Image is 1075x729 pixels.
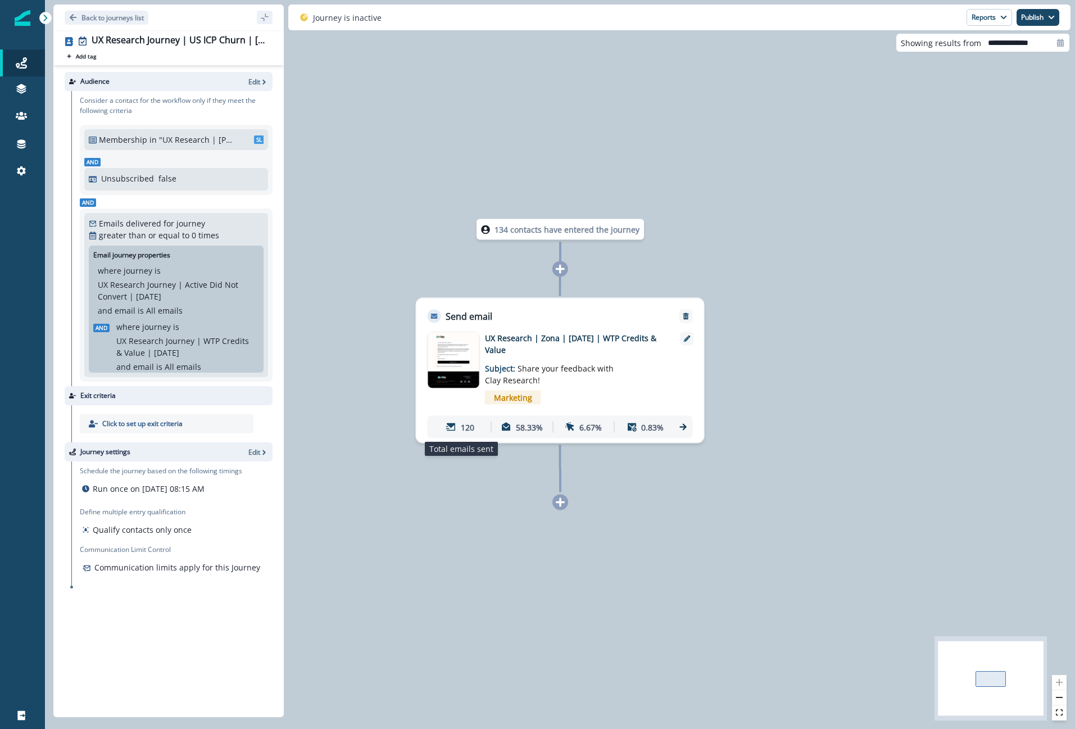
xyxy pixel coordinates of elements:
[80,391,116,401] p: Exit criteria
[248,77,260,87] p: Edit
[485,391,541,405] span: Marketing
[198,229,219,241] p: times
[99,218,205,229] p: Emails delivered for journey
[1052,690,1067,705] button: zoom out
[248,447,268,457] button: Edit
[416,298,705,443] div: Send emailRemoveemail asset unavailableUX Research | Zona | [DATE] | WTP Credits & ValueSubject: ...
[116,335,255,359] p: UX Research Journey | WTP Credits & Value | [DATE]
[65,52,98,61] button: Add tag
[94,562,260,573] p: Communication limits apply for this Journey
[149,134,157,146] p: in
[158,173,176,184] p: false
[1017,9,1059,26] button: Publish
[579,421,602,433] p: 6.67%
[173,321,179,333] p: is
[15,10,30,26] img: Inflection
[159,134,234,146] p: "UX Research | [PERSON_NAME] | [DATE] | US ICP Churn Reminder"
[76,53,96,60] p: Add tag
[80,466,242,476] p: Schedule the journey based on the following timings
[155,265,161,277] p: is
[80,507,194,517] p: Define multiple entry qualification
[98,279,255,302] p: UX Research Journey | Active Did Not Convert | [DATE]
[967,9,1012,26] button: Reports
[98,265,152,277] p: where journey
[93,250,170,260] p: Email journey properties
[65,11,148,25] button: Go back
[80,447,130,457] p: Journey settings
[313,12,382,24] p: Journey is inactive
[428,332,479,388] img: email asset unavailable
[248,77,268,87] button: Edit
[495,224,639,236] p: 134 contacts have entered the journey
[641,421,664,433] p: 0.83%
[80,545,273,555] p: Communication Limit Control
[192,229,196,241] p: 0
[901,37,981,49] p: Showing results from
[1052,705,1067,721] button: fit view
[257,11,273,24] button: sidebar collapse toggle
[146,305,183,316] p: All emails
[93,324,110,332] span: And
[138,305,144,316] p: is
[560,445,561,492] g: Edge from 72bffde0-fe69-4090-8232-4362584ba68e to node-add-under-8915445f-2d4b-4f1f-ac88-e7db8303...
[248,447,260,457] p: Edit
[99,229,189,241] p: greater than or equal to
[116,361,154,373] p: and email
[81,13,144,22] p: Back to journeys list
[80,198,96,207] span: And
[116,321,171,333] p: where journey
[80,96,273,116] p: Consider a contact for the workflow only if they meet the following criteria
[254,135,264,144] span: SL
[102,419,183,429] p: Click to set up exit criteria
[80,76,110,87] p: Audience
[485,356,625,386] p: Subject:
[93,483,205,495] p: Run once on [DATE] 08:15 AM
[485,363,614,386] span: Share your feedback with Clay Research!
[99,134,147,146] p: Membership
[485,332,665,356] p: UX Research | Zona | [DATE] | WTP Credits & Value
[516,421,543,433] p: 58.33%
[446,310,492,323] p: Send email
[93,524,192,536] p: Qualify contacts only once
[165,361,201,373] p: All emails
[101,173,154,184] p: Unsubscribed
[452,219,668,240] div: 134 contacts have entered the journey
[84,158,101,166] span: And
[156,361,162,373] p: is
[92,35,268,47] div: UX Research Journey | US ICP Churn | [DATE]
[560,242,561,296] g: Edge from node-dl-count to 72bffde0-fe69-4090-8232-4362584ba68e
[677,313,695,320] button: Remove
[98,305,135,316] p: and email
[461,421,474,433] p: 120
